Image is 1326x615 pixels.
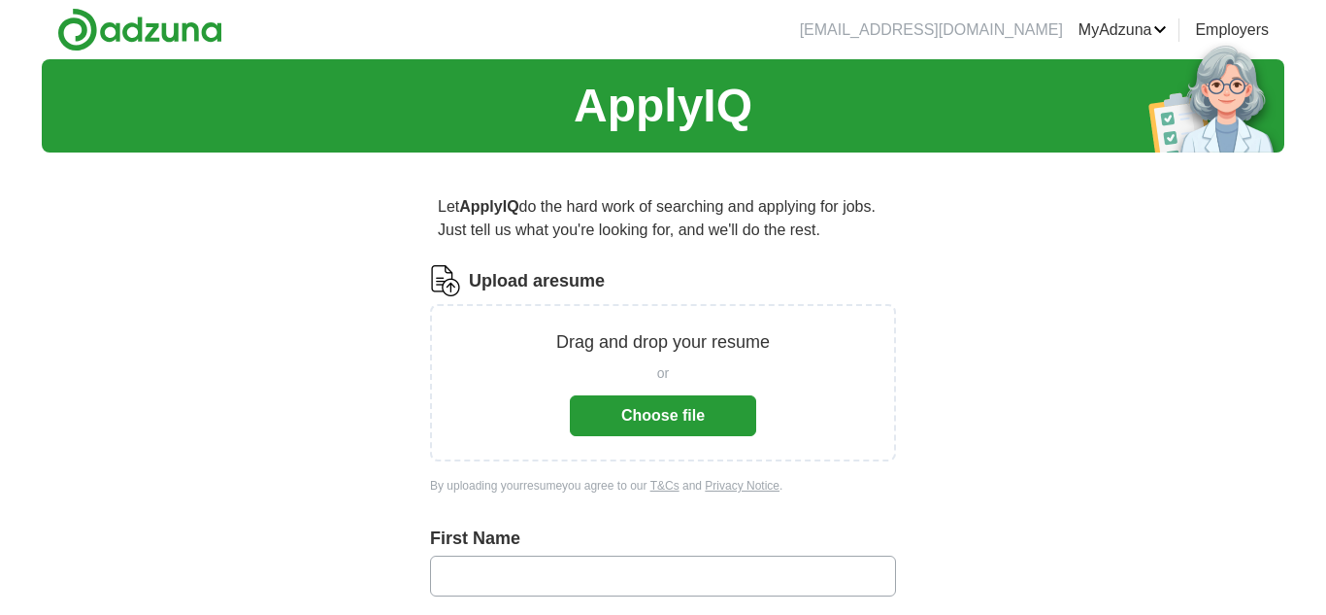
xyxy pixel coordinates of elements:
[1078,18,1168,42] a: MyAdzuna
[1195,18,1269,42] a: Employers
[574,71,752,141] h1: ApplyIQ
[657,363,669,384] span: or
[430,188,896,250] p: Let do the hard work of searching and applying for jobs. Just tell us what you're looking for, an...
[430,477,896,495] div: By uploading your resume you agree to our and .
[556,329,770,356] p: Drag and drop your resume
[705,479,779,493] a: Privacy Notice
[430,265,461,296] img: CV Icon
[459,198,518,215] strong: ApplyIQ
[57,8,222,51] img: Adzuna logo
[469,268,605,294] label: Upload a resume
[800,18,1063,42] li: [EMAIL_ADDRESS][DOMAIN_NAME]
[570,395,756,436] button: Choose file
[650,479,680,493] a: T&Cs
[430,526,896,552] label: First Name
